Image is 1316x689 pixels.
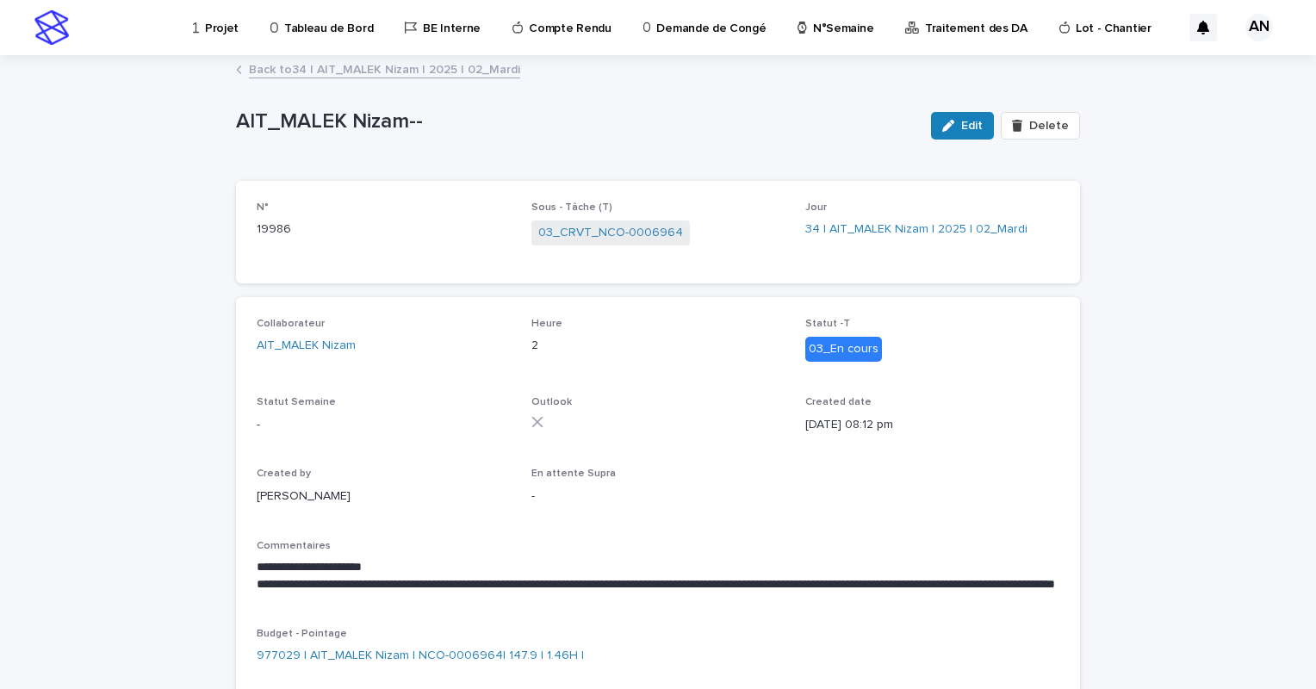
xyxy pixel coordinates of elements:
span: Sous - Tâche (T) [531,202,612,213]
p: 2 [531,337,785,355]
p: 19986 [257,220,511,239]
a: AIT_MALEK Nizam [257,337,356,355]
img: stacker-logo-s-only.png [34,10,69,45]
span: Commentaires [257,541,331,551]
p: [DATE] 08:12 pm [805,416,1059,434]
span: Collaborateur [257,319,325,329]
span: En attente Supra [531,469,616,479]
div: AN [1245,14,1273,41]
a: 03_CRVT_NCO-0006964 [538,224,683,242]
span: Budget - Pointage [257,629,347,639]
span: Heure [531,319,562,329]
span: Statut -T [805,319,850,329]
div: 03_En cours [805,337,882,362]
button: Edit [931,112,994,140]
span: Outlook [531,397,572,407]
span: N° [257,202,269,213]
p: - [531,487,785,506]
span: Created date [805,397,872,407]
span: Jour [805,202,827,213]
p: - [257,416,511,434]
button: Delete [1001,112,1080,140]
span: Statut Semaine [257,397,336,407]
p: [PERSON_NAME] [257,487,511,506]
p: AIT_MALEK Nizam-- [236,109,917,134]
span: Edit [961,120,983,132]
a: 977029 | AIT_MALEK Nizam | NCO-0006964| 147.9 | 1.46H | [257,647,584,665]
a: Back to34 | AIT_MALEK Nizam | 2025 | 02_Mardi [249,59,520,78]
span: Delete [1029,120,1069,132]
a: 34 | AIT_MALEK Nizam | 2025 | 02_Mardi [805,220,1027,239]
span: Created by [257,469,311,479]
